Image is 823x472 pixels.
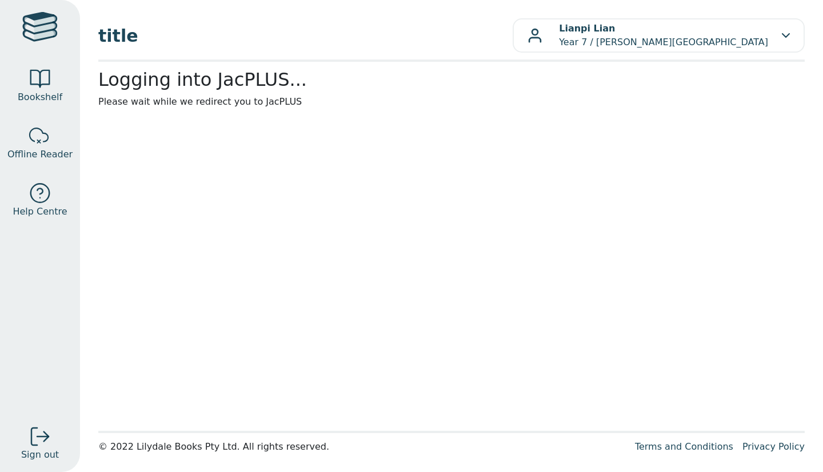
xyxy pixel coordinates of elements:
span: Sign out [21,448,59,462]
a: Terms and Conditions [635,441,733,452]
p: Please wait while we redirect you to JacPLUS [98,95,805,109]
span: title [98,23,513,49]
b: Lianpi Lian [559,23,615,34]
button: Lianpi LianYear 7 / [PERSON_NAME][GEOGRAPHIC_DATA] [513,18,805,53]
span: Bookshelf [18,90,62,104]
span: Offline Reader [7,148,73,161]
p: Year 7 / [PERSON_NAME][GEOGRAPHIC_DATA] [559,22,768,49]
span: Help Centre [13,205,67,219]
h2: Logging into JacPLUS... [98,69,805,90]
a: Privacy Policy [742,441,805,452]
div: © 2022 Lilydale Books Pty Ltd. All rights reserved. [98,440,626,454]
